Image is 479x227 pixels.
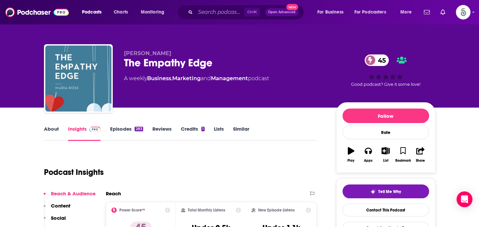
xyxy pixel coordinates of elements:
[395,159,411,163] div: Bookmark
[456,5,470,19] button: Show profile menu
[416,159,425,163] div: Share
[5,6,69,18] img: Podchaser - Follow, Share and Rate Podcasts
[286,4,298,10] span: New
[77,7,110,17] button: open menu
[347,159,354,163] div: Play
[342,204,429,216] a: Contact This Podcast
[351,82,420,87] span: Good podcast? Give it some love!
[214,126,224,141] a: Lists
[124,50,171,56] span: [PERSON_NAME]
[51,203,70,209] p: Content
[438,7,448,18] a: Show notifications dropdown
[342,109,429,123] button: Follow
[317,8,343,17] span: For Business
[365,54,389,66] a: 45
[188,208,225,212] h2: Total Monthly Listens
[119,208,145,212] h2: Power Score™
[181,126,205,141] a: Credits1
[383,159,388,163] div: List
[233,126,249,141] a: Similar
[370,189,376,194] img: tell me why sparkle
[110,126,143,141] a: Episodes283
[68,126,101,141] a: InsightsPodchaser Pro
[106,190,121,197] h2: Reach
[82,8,101,17] span: Podcasts
[109,7,132,17] a: Charts
[421,7,432,18] a: Show notifications dropdown
[51,215,66,221] p: Social
[201,127,205,131] div: 1
[364,159,373,163] div: Apps
[44,126,59,141] a: About
[201,75,211,81] span: and
[51,190,96,197] p: Reach & Audience
[195,7,244,17] input: Search podcasts, credits, & more...
[336,50,435,91] div: 45Good podcast? Give it some love!
[45,46,111,112] img: The Empathy Edge
[244,8,260,16] span: Ctrl K
[412,143,429,167] button: Share
[141,8,164,17] span: Monitoring
[457,191,472,207] div: Open Intercom Messenger
[378,189,401,194] span: Tell Me Why
[456,5,470,19] img: User Profile
[135,127,143,131] div: 283
[89,127,101,132] img: Podchaser Pro
[152,126,172,141] a: Reviews
[342,184,429,198] button: tell me why sparkleTell Me Why
[360,143,377,167] button: Apps
[211,75,248,81] a: Management
[350,7,396,17] button: open menu
[371,54,389,66] span: 45
[44,167,104,177] h1: Podcast Insights
[44,215,66,227] button: Social
[114,8,128,17] span: Charts
[456,5,470,19] span: Logged in as Spiral5-G2
[377,143,394,167] button: List
[172,75,201,81] a: Marketing
[394,143,412,167] button: Bookmark
[44,190,96,203] button: Reach & Audience
[136,7,173,17] button: open menu
[342,126,429,139] div: Rate
[400,8,412,17] span: More
[354,8,386,17] span: For Podcasters
[313,7,352,17] button: open menu
[44,203,70,215] button: Content
[258,208,295,212] h2: New Episode Listens
[265,8,299,16] button: Open AdvancedNew
[171,75,172,81] span: ,
[147,75,171,81] a: Business
[124,75,269,82] div: A weekly podcast
[396,7,420,17] button: open menu
[183,5,310,20] div: Search podcasts, credits, & more...
[342,143,360,167] button: Play
[268,11,296,14] span: Open Advanced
